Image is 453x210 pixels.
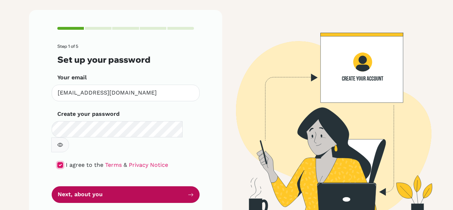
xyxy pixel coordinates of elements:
button: Next, about you [52,186,200,203]
a: Privacy Notice [129,161,168,168]
a: Terms [105,161,122,168]
h3: Set up your password [57,55,194,65]
label: Create your password [57,110,120,118]
span: & [124,161,127,168]
span: Step 1 of 5 [57,44,78,49]
label: Your email [57,73,87,82]
input: Insert your email* [52,85,200,101]
span: I agree to the [66,161,103,168]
